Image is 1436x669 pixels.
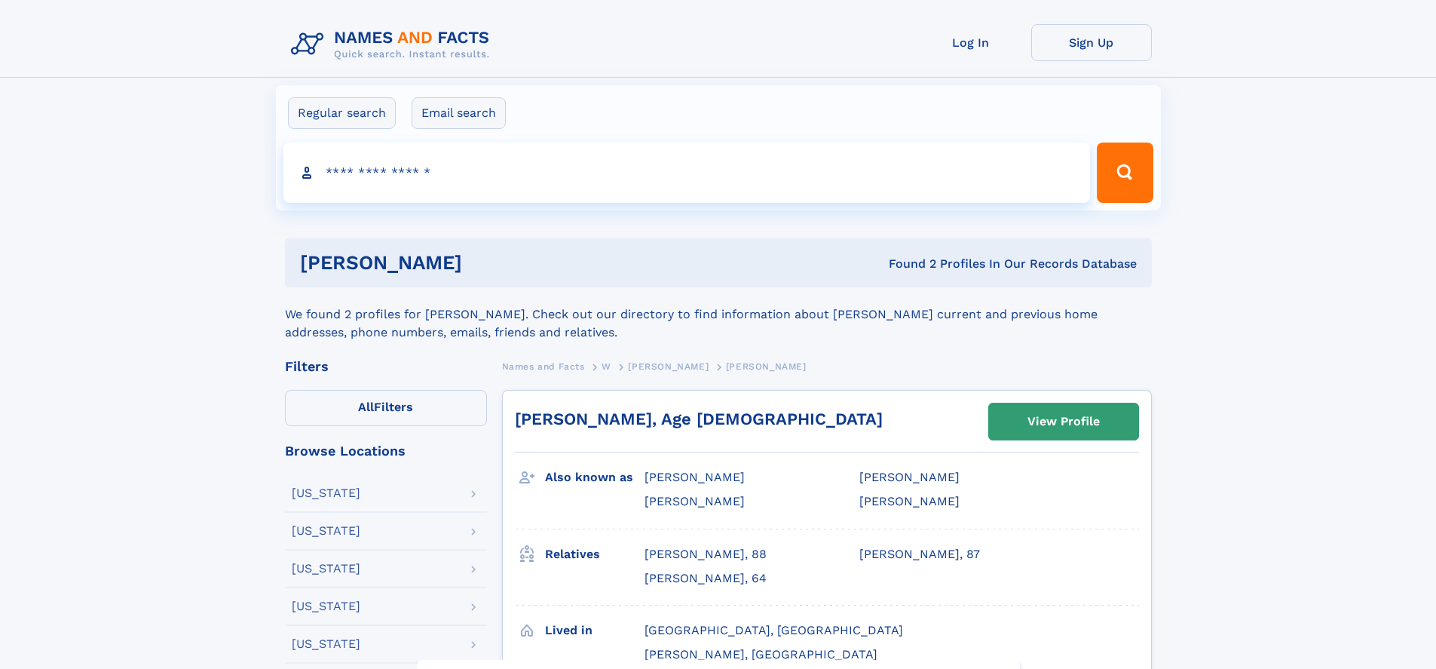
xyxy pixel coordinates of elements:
[285,24,502,65] img: Logo Names and Facts
[292,638,360,650] div: [US_STATE]
[859,470,960,484] span: [PERSON_NAME]
[300,253,675,272] h1: [PERSON_NAME]
[288,97,396,129] label: Regular search
[645,494,745,508] span: [PERSON_NAME]
[675,256,1137,272] div: Found 2 Profiles In Our Records Database
[602,361,611,372] span: W
[545,618,645,643] h3: Lived in
[285,360,487,373] div: Filters
[1097,143,1153,203] button: Search Button
[545,465,645,490] h3: Also known as
[989,404,1138,440] a: View Profile
[285,390,487,426] label: Filters
[645,470,745,484] span: [PERSON_NAME]
[292,600,360,612] div: [US_STATE]
[285,444,487,458] div: Browse Locations
[1031,24,1152,61] a: Sign Up
[628,361,709,372] span: [PERSON_NAME]
[515,410,883,428] a: [PERSON_NAME], Age [DEMOGRAPHIC_DATA]
[645,546,767,563] a: [PERSON_NAME], 88
[645,647,877,661] span: [PERSON_NAME], [GEOGRAPHIC_DATA]
[911,24,1031,61] a: Log In
[283,143,1091,203] input: search input
[628,357,709,376] a: [PERSON_NAME]
[602,357,611,376] a: W
[292,525,360,537] div: [US_STATE]
[726,361,807,372] span: [PERSON_NAME]
[412,97,506,129] label: Email search
[645,623,903,637] span: [GEOGRAPHIC_DATA], [GEOGRAPHIC_DATA]
[645,570,767,587] a: [PERSON_NAME], 64
[292,487,360,499] div: [US_STATE]
[859,546,980,563] a: [PERSON_NAME], 87
[1027,404,1100,439] div: View Profile
[859,494,960,508] span: [PERSON_NAME]
[358,400,374,414] span: All
[545,542,645,567] h3: Relatives
[285,287,1152,342] div: We found 2 profiles for [PERSON_NAME]. Check out our directory to find information about [PERSON_...
[292,563,360,575] div: [US_STATE]
[502,357,585,376] a: Names and Facts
